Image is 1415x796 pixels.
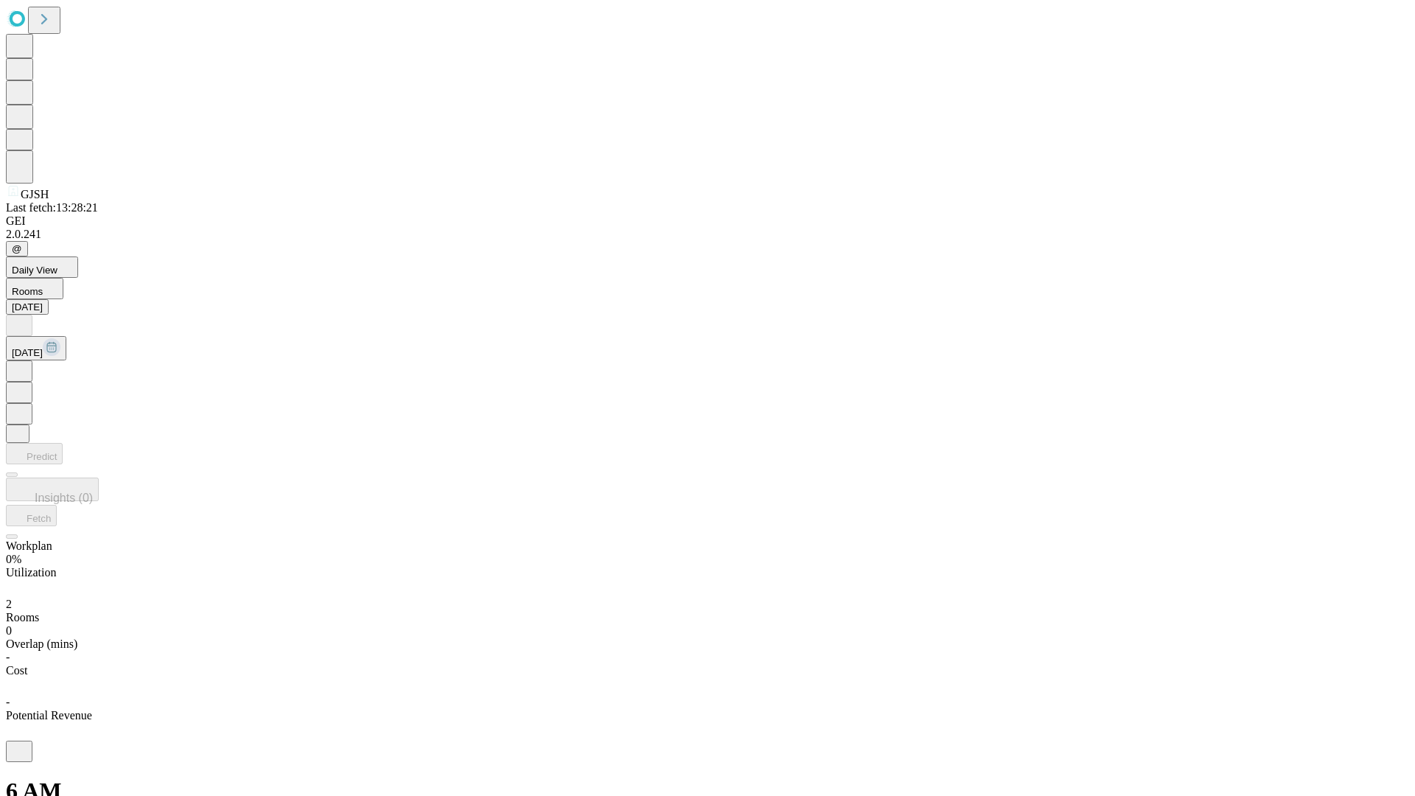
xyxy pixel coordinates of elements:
span: Insights (0) [35,492,93,504]
span: Rooms [6,611,39,624]
span: Utilization [6,566,56,579]
span: Overlap (mins) [6,638,77,650]
span: 0% [6,553,21,565]
span: Daily View [12,265,57,276]
button: @ [6,241,28,256]
span: 0 [6,624,12,637]
span: @ [12,243,22,254]
span: [DATE] [12,347,43,358]
span: Cost [6,664,27,677]
span: Last fetch: 13:28:21 [6,201,98,214]
span: - [6,651,10,663]
button: Insights (0) [6,478,99,501]
span: - [6,696,10,708]
button: Predict [6,443,63,464]
div: GEI [6,214,1409,228]
div: 2.0.241 [6,228,1409,241]
button: Daily View [6,256,78,278]
span: 2 [6,598,12,610]
button: [DATE] [6,299,49,315]
span: GJSH [21,188,49,200]
button: Rooms [6,278,63,299]
span: Workplan [6,540,52,552]
button: [DATE] [6,336,66,360]
button: Fetch [6,505,57,526]
span: Potential Revenue [6,709,92,722]
span: Rooms [12,286,43,297]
